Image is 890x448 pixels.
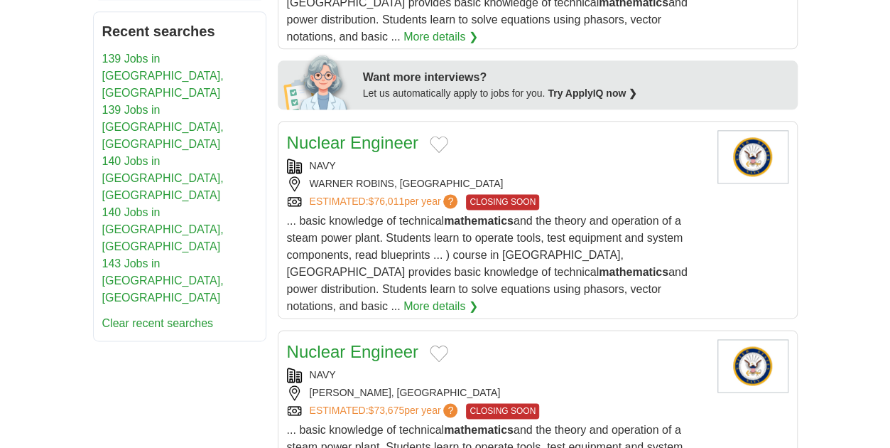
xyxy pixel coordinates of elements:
[443,403,457,417] span: ?
[287,342,418,361] a: Nuclear Engineer
[363,86,789,101] div: Let us automatically apply to jobs for you.
[310,369,336,380] a: NAVY
[717,130,788,183] img: U.S. Navy logo
[466,403,539,419] span: CLOSING SOON
[310,160,336,171] a: NAVY
[310,194,461,210] a: ESTIMATED:$76,011per year?
[102,155,224,201] a: 140 Jobs in [GEOGRAPHIC_DATA], [GEOGRAPHIC_DATA]
[466,194,539,210] span: CLOSING SOON
[368,405,404,416] span: $73,675
[102,53,224,99] a: 139 Jobs in [GEOGRAPHIC_DATA], [GEOGRAPHIC_DATA]
[102,21,257,42] h2: Recent searches
[287,176,706,191] div: WARNER ROBINS, [GEOGRAPHIC_DATA]
[430,345,448,362] button: Add to favorite jobs
[283,53,352,110] img: apply-iq-scientist.png
[102,104,224,150] a: 139 Jobs in [GEOGRAPHIC_DATA], [GEOGRAPHIC_DATA]
[287,215,688,312] span: ... basic knowledge of technical and the theory and operation of a steam power plant. Students le...
[310,403,461,419] a: ESTIMATED:$73,675per year?
[403,298,478,315] a: More details ❯
[430,136,448,153] button: Add to favorite jobs
[443,194,457,208] span: ?
[102,206,224,252] a: 140 Jobs in [GEOGRAPHIC_DATA], [GEOGRAPHIC_DATA]
[368,196,404,207] span: $76,011
[717,339,788,393] img: U.S. Navy logo
[599,266,668,278] strong: mathematics
[287,385,706,400] div: [PERSON_NAME], [GEOGRAPHIC_DATA]
[548,87,637,99] a: Try ApplyIQ now ❯
[102,317,214,329] a: Clear recent searches
[102,257,224,304] a: 143 Jobs in [GEOGRAPHIC_DATA], [GEOGRAPHIC_DATA]
[444,424,514,436] strong: mathematics
[403,28,478,46] a: More details ❯
[444,215,514,227] strong: mathematics
[287,133,418,152] a: Nuclear Engineer
[363,69,789,86] div: Want more interviews?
